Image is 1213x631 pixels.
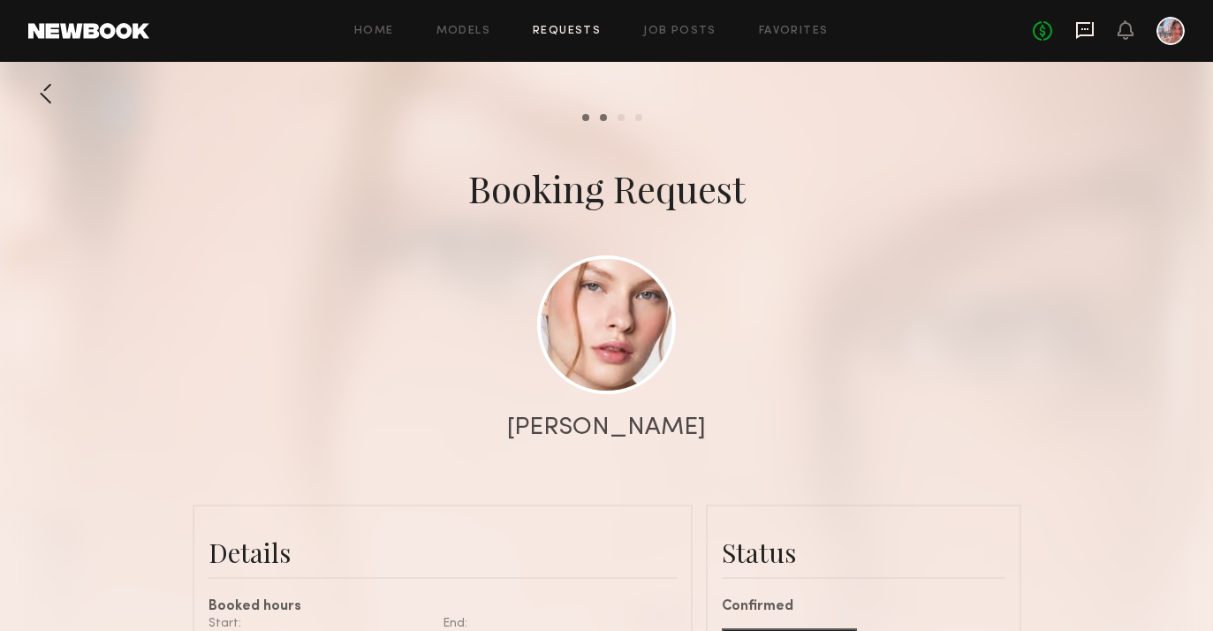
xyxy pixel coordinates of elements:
[507,415,706,440] div: [PERSON_NAME]
[436,26,490,37] a: Models
[722,535,1005,570] div: Status
[468,163,746,213] div: Booking Request
[643,26,716,37] a: Job Posts
[208,600,677,614] div: Booked hours
[208,535,677,570] div: Details
[722,600,1005,614] div: Confirmed
[759,26,829,37] a: Favorites
[533,26,601,37] a: Requests
[354,26,394,37] a: Home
